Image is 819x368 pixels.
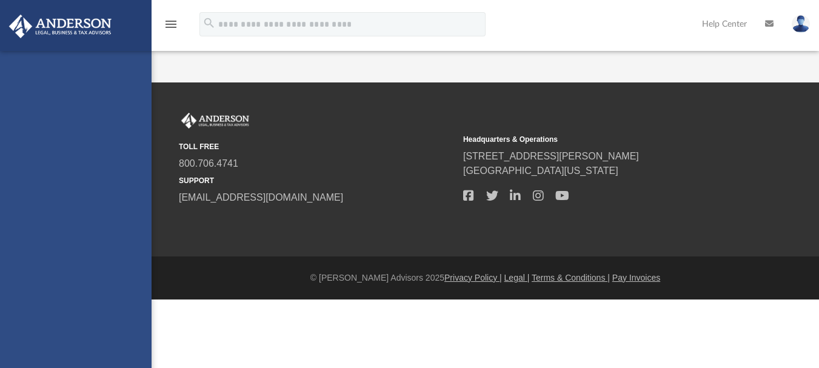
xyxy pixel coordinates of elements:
[5,15,115,38] img: Anderson Advisors Platinum Portal
[179,113,252,129] img: Anderson Advisors Platinum Portal
[444,273,502,283] a: Privacy Policy |
[202,16,216,30] i: search
[504,273,530,283] a: Legal |
[179,192,343,202] a: [EMAIL_ADDRESS][DOMAIN_NAME]
[532,273,610,283] a: Terms & Conditions |
[463,134,739,145] small: Headquarters & Operations
[179,141,455,152] small: TOLL FREE
[463,151,639,161] a: [STREET_ADDRESS][PERSON_NAME]
[463,166,618,176] a: [GEOGRAPHIC_DATA][US_STATE]
[612,273,660,283] a: Pay Invoices
[179,175,455,186] small: SUPPORT
[164,17,178,32] i: menu
[164,23,178,32] a: menu
[179,158,238,169] a: 800.706.4741
[152,272,819,284] div: © [PERSON_NAME] Advisors 2025
[792,15,810,33] img: User Pic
